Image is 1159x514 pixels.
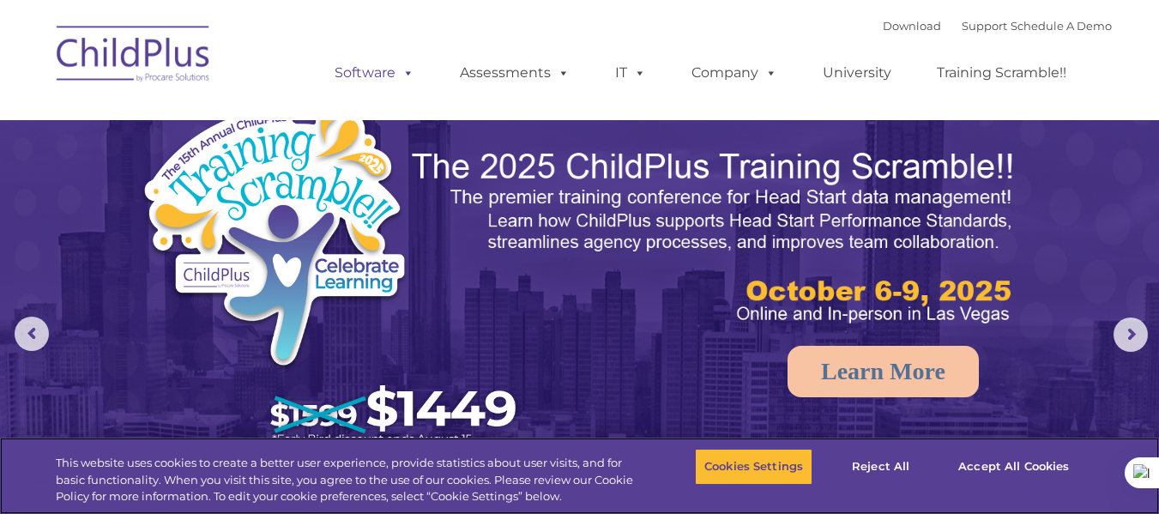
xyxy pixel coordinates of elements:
[238,113,291,126] span: Last name
[48,14,220,100] img: ChildPlus by Procare Solutions
[788,346,979,397] a: Learn More
[598,56,663,90] a: IT
[238,184,311,197] span: Phone number
[883,19,1112,33] font: |
[56,455,637,505] div: This website uses cookies to create a better user experience, provide statistics about user visit...
[827,449,934,485] button: Reject All
[1113,456,1150,493] button: Close
[949,449,1078,485] button: Accept All Cookies
[1011,19,1112,33] a: Schedule A Demo
[317,56,432,90] a: Software
[962,19,1007,33] a: Support
[695,449,812,485] button: Cookies Settings
[920,56,1084,90] a: Training Scramble!!
[806,56,908,90] a: University
[883,19,941,33] a: Download
[443,56,587,90] a: Assessments
[674,56,794,90] a: Company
